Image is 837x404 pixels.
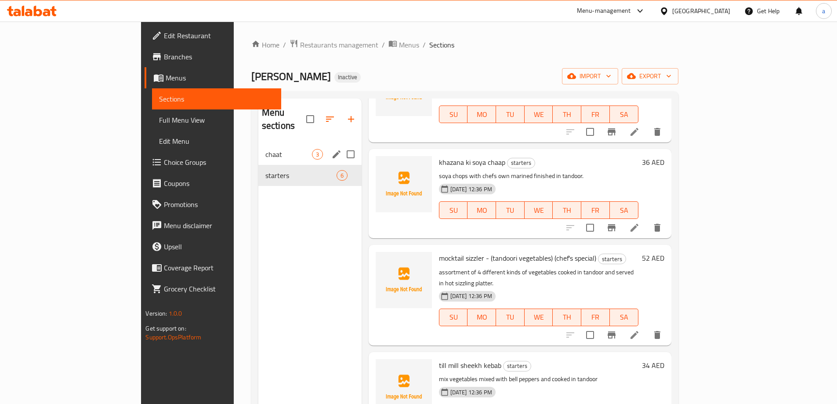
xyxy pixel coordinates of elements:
[601,121,622,142] button: Branch-specific-item
[822,6,825,16] span: a
[265,170,337,181] span: starters
[577,6,631,16] div: Menu-management
[258,144,362,165] div: chaat3edit
[569,71,611,82] span: import
[265,149,312,160] span: chaat
[301,110,319,128] span: Select all sections
[528,204,550,217] span: WE
[145,278,281,299] a: Grocery Checklist
[423,40,426,50] li: /
[443,204,464,217] span: SU
[553,309,581,326] button: TH
[145,67,281,88] a: Menus
[585,311,606,324] span: FR
[145,46,281,67] a: Branches
[556,204,578,217] span: TH
[251,66,331,86] span: [PERSON_NAME]
[622,68,678,84] button: export
[439,106,468,123] button: SU
[312,150,322,159] span: 3
[556,311,578,324] span: TH
[262,106,306,132] h2: Menu sections
[145,323,186,334] span: Get support on:
[581,201,610,219] button: FR
[439,309,468,326] button: SU
[496,201,525,219] button: TU
[585,204,606,217] span: FR
[145,257,281,278] a: Coverage Report
[319,109,341,130] span: Sort sections
[647,121,668,142] button: delete
[145,331,201,343] a: Support.OpsPlatform
[581,123,599,141] span: Select to update
[164,51,274,62] span: Branches
[399,40,419,50] span: Menus
[251,39,678,51] nav: breadcrumb
[528,311,550,324] span: WE
[330,148,343,161] button: edit
[598,254,626,264] div: starters
[388,39,419,51] a: Menus
[145,194,281,215] a: Promotions
[525,106,553,123] button: WE
[164,157,274,167] span: Choice Groups
[642,359,664,371] h6: 34 AED
[500,108,521,121] span: TU
[507,158,535,168] span: starters
[337,171,347,180] span: 6
[164,284,274,294] span: Grocery Checklist
[556,108,578,121] span: TH
[164,199,274,210] span: Promotions
[525,309,553,326] button: WE
[376,156,432,212] img: khazana ki soya chaap
[467,201,496,219] button: MO
[443,108,464,121] span: SU
[164,262,274,273] span: Coverage Report
[629,330,640,340] a: Edit menu item
[145,173,281,194] a: Coupons
[471,311,493,324] span: MO
[467,309,496,326] button: MO
[439,267,638,289] p: assortment of 4 different kinds of vegetables cooked in tandoor and served in hot sizzling platter.
[334,72,361,83] div: Inactive
[258,140,362,189] nav: Menu sections
[439,171,638,182] p: soya chops with chefs own marined finished in tandoor.
[553,106,581,123] button: TH
[164,220,274,231] span: Menu disclaimer
[629,222,640,233] a: Edit menu item
[439,156,505,169] span: khazana ki soya chaap
[341,109,362,130] button: Add section
[164,30,274,41] span: Edit Restaurant
[471,204,493,217] span: MO
[164,241,274,252] span: Upsell
[145,215,281,236] a: Menu disclaimer
[334,73,361,81] span: Inactive
[145,236,281,257] a: Upsell
[166,73,274,83] span: Menus
[152,109,281,131] a: Full Menu View
[647,324,668,346] button: delete
[504,361,531,371] span: starters
[447,292,496,300] span: [DATE] 12:36 PM
[159,136,274,146] span: Edit Menu
[525,201,553,219] button: WE
[164,178,274,189] span: Coupons
[447,185,496,193] span: [DATE] 12:36 PM
[500,204,521,217] span: TU
[283,40,286,50] li: /
[439,201,468,219] button: SU
[439,359,501,372] span: till mill sheekh kebab
[672,6,730,16] div: [GEOGRAPHIC_DATA]
[169,308,182,319] span: 1.0.0
[581,326,599,344] span: Select to update
[467,106,496,123] button: MO
[290,39,378,51] a: Restaurants management
[447,388,496,397] span: [DATE] 12:36 PM
[629,127,640,137] a: Edit menu item
[601,217,622,238] button: Branch-specific-item
[613,108,635,121] span: SA
[300,40,378,50] span: Restaurants management
[382,40,385,50] li: /
[581,218,599,237] span: Select to update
